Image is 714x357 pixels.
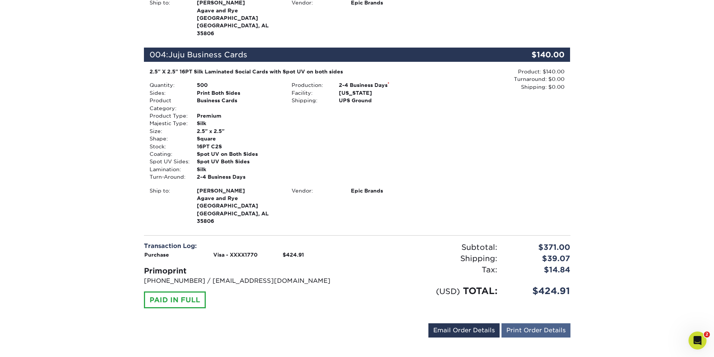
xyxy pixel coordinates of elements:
iframe: Google Customer Reviews [2,334,64,354]
span: [GEOGRAPHIC_DATA] [197,202,280,209]
div: UPS Ground [333,97,428,104]
div: Vendor: [286,187,345,194]
span: 2 [704,332,710,338]
div: Product: $140.00 Turnaround: $0.00 Shipping: $0.00 [428,68,564,91]
div: Facility: [286,89,333,97]
div: Business Cards [191,97,286,112]
span: Agave and Rye [197,7,280,14]
div: Production: [286,81,333,89]
div: $39.07 [503,253,576,264]
small: (USD) [436,287,460,296]
div: Spot UV Sides: [144,158,191,165]
div: Product Type: [144,112,191,119]
span: Juju Business Cards [168,50,247,59]
div: $424.91 [503,284,576,298]
div: Premium [191,112,286,119]
div: 2.5" X 2.5" 16PT Silk Laminated Social Cards with Spot UV on both sides [150,68,423,75]
div: 2-4 Business Days [333,81,428,89]
div: Spot UV on Both Sides [191,150,286,158]
div: 2.5" x 2.5" [191,127,286,135]
span: Agave and Rye [197,194,280,202]
div: Square [191,135,286,142]
strong: Purchase [144,252,169,258]
div: PAID IN FULL [144,291,206,309]
a: Print Order Details [501,323,570,338]
div: Coating: [144,150,191,158]
div: Print Both Sides [191,89,286,97]
span: [GEOGRAPHIC_DATA] [197,14,280,22]
iframe: Intercom live chat [689,332,707,350]
div: 16PT C2S [191,143,286,150]
div: Silk [191,119,286,127]
div: Product Category: [144,97,191,112]
strong: $424.91 [283,252,304,258]
div: Majestic Type: [144,119,191,127]
div: Shipping: [357,253,503,264]
div: $371.00 [503,242,576,253]
div: Lamination: [144,166,191,173]
div: Subtotal: [357,242,503,253]
div: Turn-Around: [144,173,191,181]
div: Tax: [357,264,503,275]
div: Primoprint [144,265,352,276]
span: [PERSON_NAME] [197,187,280,194]
a: Email Order Details [428,323,500,338]
div: [US_STATE] [333,89,428,97]
div: $140.00 [499,48,570,62]
div: $14.84 [503,264,576,275]
div: Shape: [144,135,191,142]
div: Sides: [144,89,191,97]
div: Size: [144,127,191,135]
div: Spot UV Both Sides [191,158,286,165]
div: Shipping: [286,97,333,104]
p: [PHONE_NUMBER] / [EMAIL_ADDRESS][DOMAIN_NAME] [144,276,352,285]
strong: [GEOGRAPHIC_DATA], AL 35806 [197,187,280,224]
div: 2-4 Business Days [191,173,286,181]
div: Silk [191,166,286,173]
div: Quantity: [144,81,191,89]
div: Stock: [144,143,191,150]
div: Transaction Log: [144,242,352,251]
span: TOTAL: [463,285,497,296]
div: 004: [144,48,499,62]
strong: Visa - XXXX1770 [213,252,257,258]
div: Epic Brands [345,187,428,194]
div: Ship to: [144,187,191,225]
div: 500 [191,81,286,89]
